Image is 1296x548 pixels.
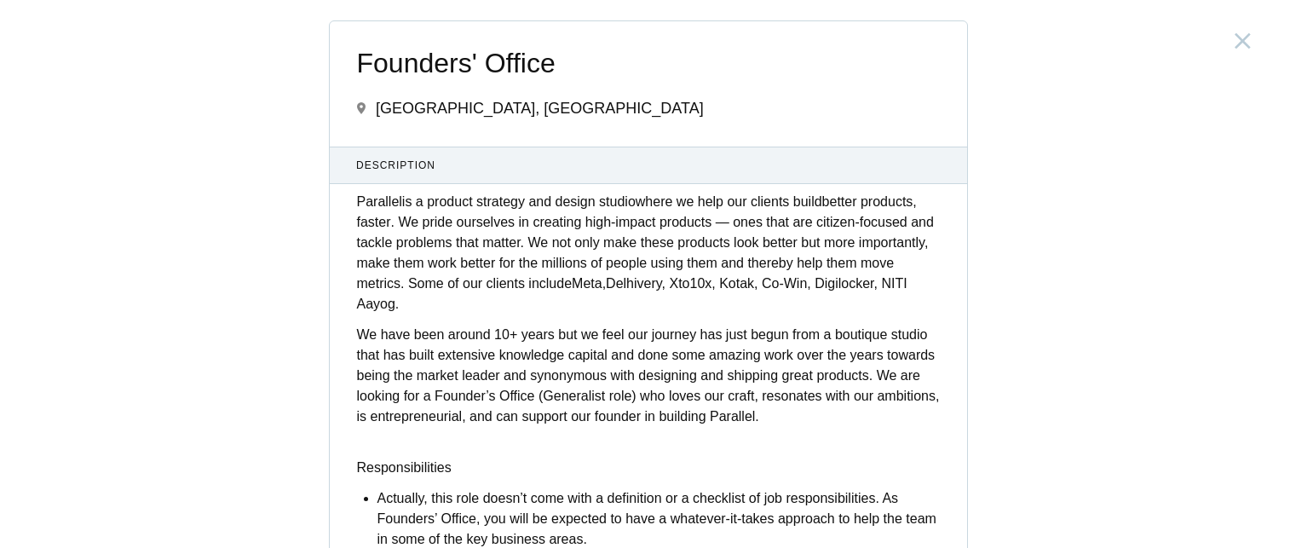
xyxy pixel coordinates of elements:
span: [GEOGRAPHIC_DATA], [GEOGRAPHIC_DATA] [376,100,704,117]
span: Founders' Office [357,49,940,78]
strong: Responsibilities [357,460,452,475]
p: where we help our clients build . We pride ourselves in creating high-impact products — ones that... [357,192,940,314]
strong: Meta [572,276,602,291]
a: Parallel [357,194,402,209]
strong: Delhivery, Xto10x, Kotak, Co-Win, Digilocker, NITI Aayog. [357,276,907,311]
p: We have been around 10+ years but we feel our journey has just begun from a boutique studio that ... [357,325,940,427]
strong: is a product strategy and design studio [357,194,636,209]
span: Description [356,158,940,173]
